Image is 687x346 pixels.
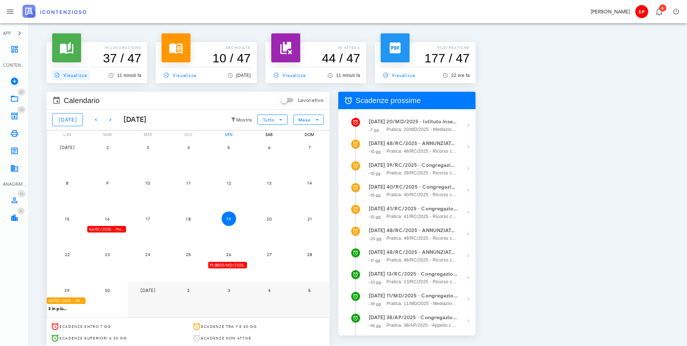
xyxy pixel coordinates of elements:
[635,5,648,18] span: SP
[369,119,385,125] strong: [DATE]
[262,247,276,262] button: 27
[141,283,155,297] button: [DATE]
[59,336,127,341] span: Scadenze superiori a 30 gg
[336,73,360,78] span: 11 minuti fa
[52,70,90,80] a: Visualizza
[17,207,25,215] span: Distintivo
[386,300,458,307] span: Pratica: 11/MD/2025 - Mediazione / Reclamo contro Roma Capitale (Udienza)
[100,247,115,262] button: 23
[356,95,421,106] span: Scadenze prossime
[381,45,470,51] p: file/pratiche
[47,305,88,311] div: 3 in più...
[302,216,317,222] span: 21
[22,5,86,18] img: logo-text-2x.png
[386,248,458,256] strong: 48/RC/2025 - ANNUNZIATA ANELLA - Presentarsi in Udienza
[181,140,196,155] button: 4
[461,314,476,328] button: Mostra dettagli
[100,176,115,190] button: 9
[127,131,168,139] div: mer
[141,176,155,190] button: 10
[47,131,88,139] div: lun
[302,145,317,150] span: 7
[87,226,126,233] div: 46/RC/2025 - Provincia Italiana della Società del Sacro Cuore - Deposita la Costituzione in [GEOG...
[369,293,385,299] strong: [DATE]
[262,283,276,297] button: 4
[298,97,324,104] label: Lavorativo
[162,70,199,80] a: Visualizza
[369,301,381,306] small: -39 gg
[181,216,196,222] span: 18
[461,248,476,263] button: Mostra dettagli
[64,95,100,106] span: Calendario
[181,180,196,186] span: 11
[17,106,25,113] span: Distintivo
[461,292,476,306] button: Mostra dettagli
[181,288,196,293] span: 2
[650,3,667,20] button: Distintivo
[222,216,236,222] span: 19
[369,236,382,241] small: -20 gg
[47,297,85,304] div: 48/RC/2025 - ANNUNZIATA ANELLA - Depositare Documenti per Udienza
[222,140,236,155] button: 5
[386,205,458,213] strong: 41/RC/2025 - Congregazione delle Suore Ministre degli Infermi - Deposita la Costituzione in Giudizio
[181,252,196,257] span: 25
[461,140,476,154] button: Mostra dettagli
[386,227,458,235] strong: 48/RC/2025 - ANNUNZIATA ANELLA - Invio Memorie per Udienza
[302,283,317,297] button: 5
[271,70,309,80] a: Visualizza
[369,171,381,176] small: -10 gg
[381,70,418,80] a: Visualizza
[60,252,74,257] span: 22
[386,169,458,177] span: Pratica: 39/RC/2025 - Ricorso contro Roma Capitale
[100,283,115,297] button: 30
[201,324,257,329] span: Scadenze tra 7 e 30 gg
[249,131,290,139] div: sab
[386,191,458,198] span: Pratica: 40/RC/2025 - Ricorso contro Roma Capitale
[271,51,360,65] h3: 44 / 47
[17,88,25,96] span: Distintivo
[369,127,379,132] small: -7 gg
[100,216,115,222] span: 16
[262,180,276,186] span: 13
[386,140,458,148] strong: 48/RC/2025 - ANNUNZIATA ANELLA - Depositare Documenti per Udienza
[369,184,385,190] strong: [DATE]
[20,107,23,112] span: 10
[271,45,360,51] p: in attesa
[302,288,317,293] span: 5
[3,181,26,188] div: ANAGRAFICA
[100,145,115,150] span: 2
[117,73,141,78] span: 11 minuti fa
[451,73,470,78] span: 22 ore fa
[369,323,381,328] small: -95 gg
[210,262,247,269] span: 20/MD/2025 - Istituto Insegnanti Madri Pie - Presentarsi in Udienza
[262,288,276,293] span: 4
[181,176,196,190] button: 11
[386,292,458,300] strong: 11/MD/2025 - Congregazione delle Religiose di Gesù-[PERSON_NAME] - Impugnare la Decisione del Giu...
[293,115,324,125] button: Mese
[386,118,458,126] strong: 20/MD/2025 - Istituto Insegnanti Madri Pie - Presentarsi in Udienza
[369,249,385,255] strong: [DATE]
[369,280,381,285] small: -33 gg
[461,205,476,219] button: Mostra dettagli
[302,252,317,257] span: 28
[181,247,196,262] button: 25
[302,140,317,155] button: 7
[222,145,236,150] span: 5
[262,252,276,257] span: 27
[168,131,209,139] div: gio
[181,211,196,226] button: 18
[386,183,458,191] strong: 40/RC/2025 - Congregazione delle Suore Ministre degli Infermi - Deposita la Costituzione in Giudizio
[210,263,219,268] strong: 11:30
[386,322,458,329] span: Pratica: 38/AP/2025 - Appello contro Roma Capitale
[302,211,317,226] button: 21
[141,145,155,150] span: 3
[298,117,311,123] span: Mese
[222,283,236,297] button: 3
[369,206,385,212] strong: [DATE]
[52,45,141,51] p: In lavorazione
[461,227,476,241] button: Mostra dettagli
[208,131,249,139] div: ven
[222,288,236,293] span: 3
[100,180,115,186] span: 9
[60,176,74,190] button: 8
